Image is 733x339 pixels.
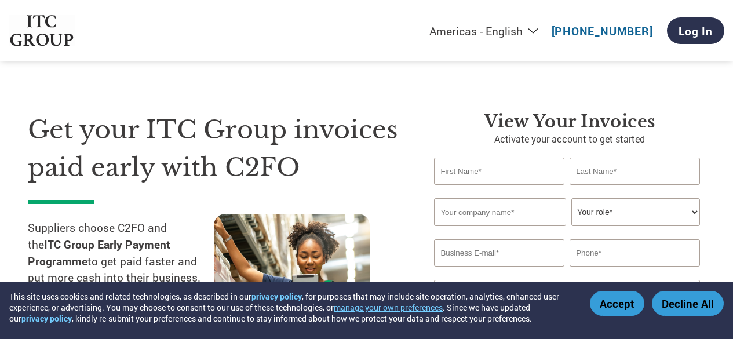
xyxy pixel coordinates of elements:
button: Decline All [652,291,724,316]
input: Your company name* [434,198,566,226]
div: Invalid first name or first name is too long [434,186,564,194]
input: Phone* [570,239,699,267]
a: [PHONE_NUMBER] [552,24,653,38]
p: Suppliers choose C2FO and the to get paid faster and put more cash into their business. You selec... [28,220,214,337]
h1: Get your ITC Group invoices paid early with C2FO [28,111,399,186]
div: Inavlid Email Address [434,268,564,275]
div: Inavlid Phone Number [570,268,699,275]
div: Invalid last name or last name is too long [570,186,699,194]
input: Invalid Email format [434,239,564,267]
h3: View your invoices [434,111,705,132]
button: Accept [590,291,644,316]
input: First Name* [434,158,564,185]
select: Title/Role [571,198,699,226]
div: This site uses cookies and related technologies, as described in our , for purposes that may incl... [9,291,573,324]
div: Invalid company name or company name is too long [434,227,699,235]
img: ITC Group [9,15,75,47]
strong: ITC Group Early Payment Programme [28,237,170,268]
a: Log In [667,17,724,44]
img: supply chain worker [214,214,370,328]
a: privacy policy [21,313,72,324]
a: privacy policy [251,291,302,302]
button: manage your own preferences [334,302,443,313]
input: Last Name* [570,158,699,185]
p: Activate your account to get started [434,132,705,146]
